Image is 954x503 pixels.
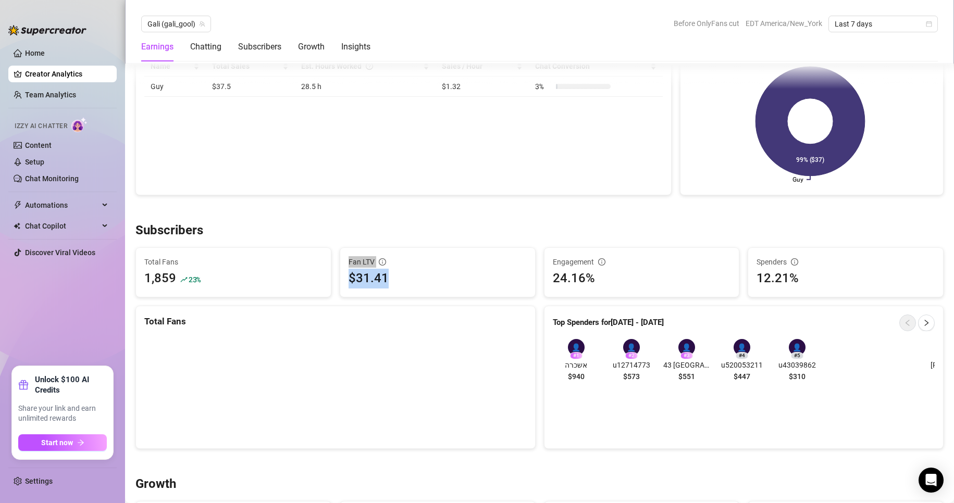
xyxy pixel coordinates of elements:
a: Creator Analytics [25,66,108,82]
th: Name [144,56,206,77]
td: Guy [144,77,206,97]
a: Setup [25,158,44,166]
span: Total Fans [144,256,323,268]
img: Chat Copilot [14,222,20,230]
span: $310 [789,371,806,382]
div: 24.16% [553,269,731,288]
div: 👤 [734,339,750,356]
div: Spenders [757,256,935,268]
span: u12714773 [608,359,655,371]
td: 28.5 h [295,77,436,97]
div: $31.41 [349,269,527,288]
div: 👤 [568,339,585,356]
div: Engagement [553,256,731,268]
a: Settings [25,477,53,485]
div: 12.21% [757,269,935,288]
div: 1,859 [144,269,176,288]
div: # 5 [791,352,803,359]
div: # 2 [625,352,638,359]
div: Est. Hours Worked [301,60,421,72]
span: info-circle [379,258,386,266]
div: 👤 [678,339,695,356]
span: Gali (gali_gool) [147,16,205,32]
span: info-circle [791,258,798,266]
span: $940 [568,371,585,382]
span: Before OnlyFans cut [674,16,739,31]
div: Earnings [141,41,174,53]
a: Team Analytics [25,91,76,99]
div: # 4 [736,352,748,359]
span: Izzy AI Chatter [15,121,67,131]
span: info-circle [598,258,605,266]
div: Chatting [190,41,221,53]
button: Start nowarrow-right [18,434,107,451]
span: u43039862 [774,359,821,371]
th: Chat Conversion [529,56,663,77]
th: Sales / Hour [436,56,529,77]
span: rise [180,276,188,283]
a: Content [25,141,52,149]
th: Total Sales [206,56,294,77]
div: Fan LTV [349,256,527,268]
div: Insights [341,41,370,53]
span: Name [151,60,191,72]
span: question-circle [366,60,373,72]
a: Discover Viral Videos [25,248,95,257]
span: 3 % [535,81,552,92]
td: $1.32 [436,77,529,97]
div: Subscribers [238,41,281,53]
span: אשכרה [553,359,600,371]
div: # 3 [680,352,693,359]
span: calendar [926,21,932,27]
article: Top Spenders for [DATE] - [DATE] [553,317,664,329]
span: right [923,319,930,326]
span: $573 [623,371,640,382]
span: EDT America/New_York [746,16,822,31]
span: Chat Conversion [535,60,648,72]
div: 👤 [623,339,640,356]
img: AI Chatter [71,117,88,132]
span: Share your link and earn unlimited rewards [18,404,107,424]
text: Guy [792,176,803,183]
strong: Unlock $100 AI Credits [35,374,107,395]
div: Growth [298,41,325,53]
img: logo-BBDzfeDw.svg [8,25,86,35]
span: arrow-right [77,439,84,446]
h3: Subscribers [135,222,203,239]
h3: Growth [135,476,176,493]
span: u520053211 [718,359,765,371]
div: # 1 [570,352,583,359]
span: gift [18,380,29,390]
td: $37.5 [206,77,294,97]
span: Chat Copilot [25,218,99,234]
span: team [199,21,205,27]
span: Automations [25,197,99,213]
div: 👤 [789,339,806,356]
a: Home [25,49,45,57]
span: $551 [678,371,695,382]
span: Start now [41,438,73,447]
span: 43 [GEOGRAPHIC_DATA] [663,359,710,371]
span: thunderbolt [14,201,22,209]
span: Total Sales [212,60,280,72]
span: $447 [734,371,750,382]
span: Last 7 days [835,16,932,32]
div: Total Fans [144,315,527,329]
div: Open Intercom Messenger [919,468,944,493]
span: 23 % [189,274,201,284]
a: Chat Monitoring [25,174,79,183]
span: Sales / Hour [442,60,514,72]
